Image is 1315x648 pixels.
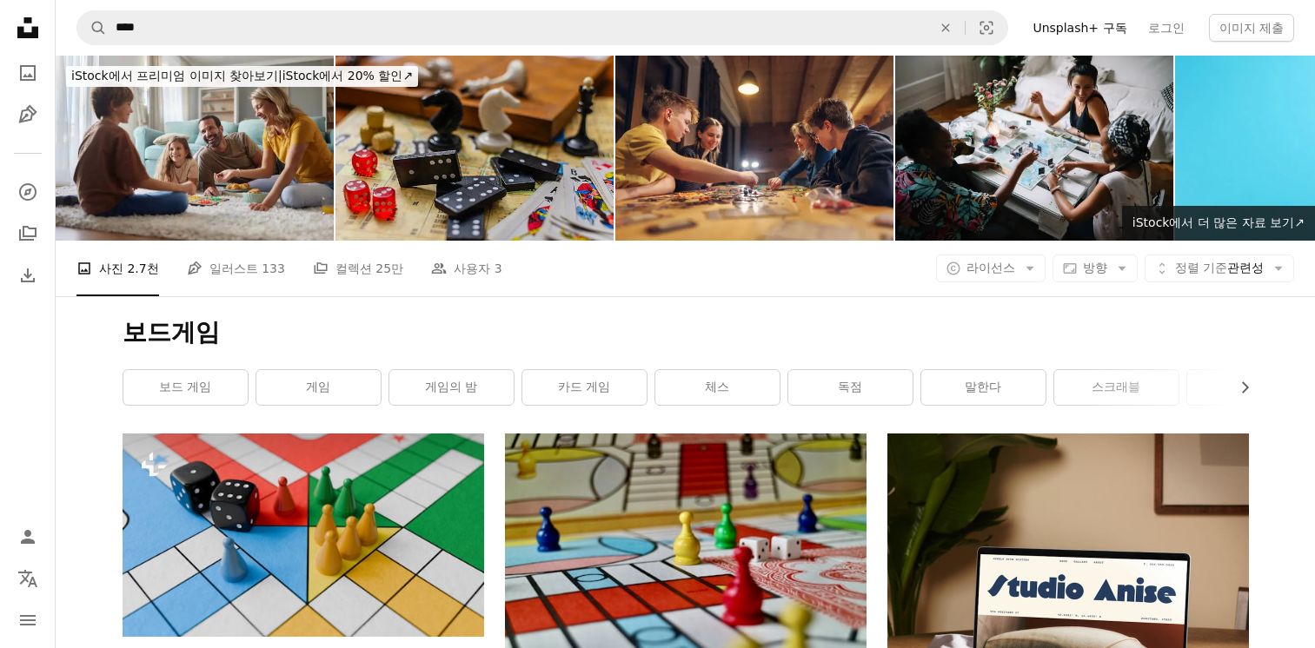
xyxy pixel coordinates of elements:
span: 방향 [1083,261,1107,274]
a: 말한다 [921,370,1046,405]
a: 카드 게임 [522,370,647,405]
button: 이미지 제출 [1209,14,1294,42]
span: 라이선스 [966,261,1015,274]
img: 집에서 보드 게임을하는 친구 그룹 [895,56,1173,241]
a: 다운로드 내역 [10,258,45,293]
a: 사용자 3 [431,241,501,296]
span: 관련성 [1175,260,1264,277]
a: 주사위가 있는 보드 게임의 클로즈업 [123,527,484,543]
a: 젠가 [1187,370,1312,405]
a: 일러스트 [10,97,45,132]
button: 정렬 기준관련성 [1145,255,1294,282]
form: 사이트 전체에서 이미지 찾기 [76,10,1008,45]
a: 스크래블 [1054,370,1179,405]
button: 목록을 오른쪽으로 스크롤 [1229,370,1249,405]
button: Unsplash 검색 [77,11,107,44]
button: 시각적 검색 [966,11,1007,44]
a: 로그인 / 가입 [10,519,45,554]
a: 게임 [256,370,381,405]
a: 컬렉션 25만 [313,241,403,296]
a: Unsplash+ 구독 [1022,14,1137,42]
span: 133 [262,259,285,278]
a: 탐색 [10,175,45,209]
img: 빈티지 맵에 클래식 테이블탑 보드 게임 컬렉션 [335,56,614,241]
div: iStock에서 20% 할인 ↗ [66,66,418,87]
span: iStock에서 프리미엄 이미지 찾아보기 | [71,69,282,83]
img: Family playing large modern board game together at home [615,56,893,241]
a: 일러스트 133 [187,241,285,296]
a: 노란색 빨간색과 녹색 플라스틱 장난감 [505,546,867,561]
button: 라이선스 [936,255,1046,282]
img: 행복한 부모와 아이들이 집에서 카펫 위에서 Ludo를 하고 있습니다. [56,56,334,241]
a: iStock에서 프리미엄 이미지 찾아보기|iStock에서 20% 할인↗ [56,56,428,97]
span: 3 [495,259,502,278]
span: iStock에서 더 많은 자료 보기 ↗ [1132,215,1305,229]
span: 25만 [375,259,403,278]
button: 언어 [10,561,45,596]
a: 사진 [10,56,45,90]
h1: 보드게임 [123,317,1249,348]
a: 독점 [788,370,913,405]
button: 방향 [1053,255,1138,282]
a: 컬렉션 [10,216,45,251]
span: 정렬 기준 [1175,261,1227,274]
a: 보드 게임 [123,370,248,405]
a: 게임의 밤 [389,370,514,405]
img: 주사위가 있는 보드 게임의 클로즈업 [123,433,484,637]
a: iStock에서 더 많은 자료 보기↗ [1122,206,1315,241]
button: 메뉴 [10,603,45,638]
a: 로그인 [1138,14,1195,42]
button: 삭제 [926,11,965,44]
a: 체스 [655,370,780,405]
